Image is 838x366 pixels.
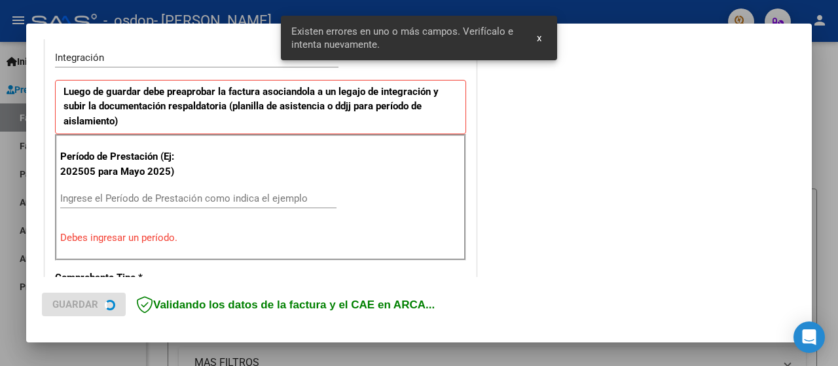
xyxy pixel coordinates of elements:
[52,299,98,310] span: Guardar
[537,32,541,44] span: x
[60,149,181,179] p: Período de Prestación (Ej: 202505 para Mayo 2025)
[136,299,435,311] span: Validando los datos de la factura y el CAE en ARCA...
[64,86,439,127] strong: Luego de guardar debe preaprobar la factura asociandola a un legajo de integración y subir la doc...
[793,321,825,353] div: Open Intercom Messenger
[60,230,461,246] p: Debes ingresar un período.
[291,25,521,51] span: Existen errores en uno o más campos. Verifícalo e intenta nuevamente.
[42,293,126,316] button: Guardar
[526,26,552,50] button: x
[55,52,104,64] span: Integración
[55,270,178,285] p: Comprobante Tipo *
